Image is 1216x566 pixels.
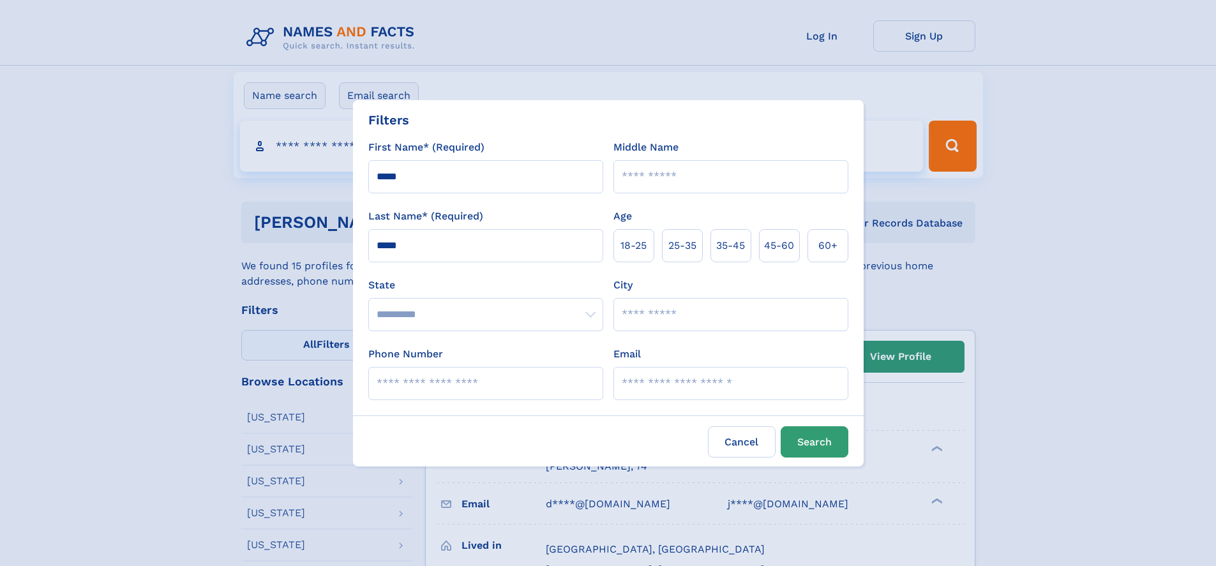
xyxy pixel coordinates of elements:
[613,278,633,293] label: City
[368,110,409,130] div: Filters
[368,278,603,293] label: State
[368,346,443,362] label: Phone Number
[613,140,679,155] label: Middle Name
[613,209,632,224] label: Age
[620,238,647,253] span: 18‑25
[708,426,776,458] label: Cancel
[368,140,484,155] label: First Name* (Required)
[818,238,837,253] span: 60+
[716,238,745,253] span: 35‑45
[668,238,696,253] span: 25‑35
[613,346,641,362] label: Email
[764,238,794,253] span: 45‑60
[781,426,848,458] button: Search
[368,209,483,224] label: Last Name* (Required)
